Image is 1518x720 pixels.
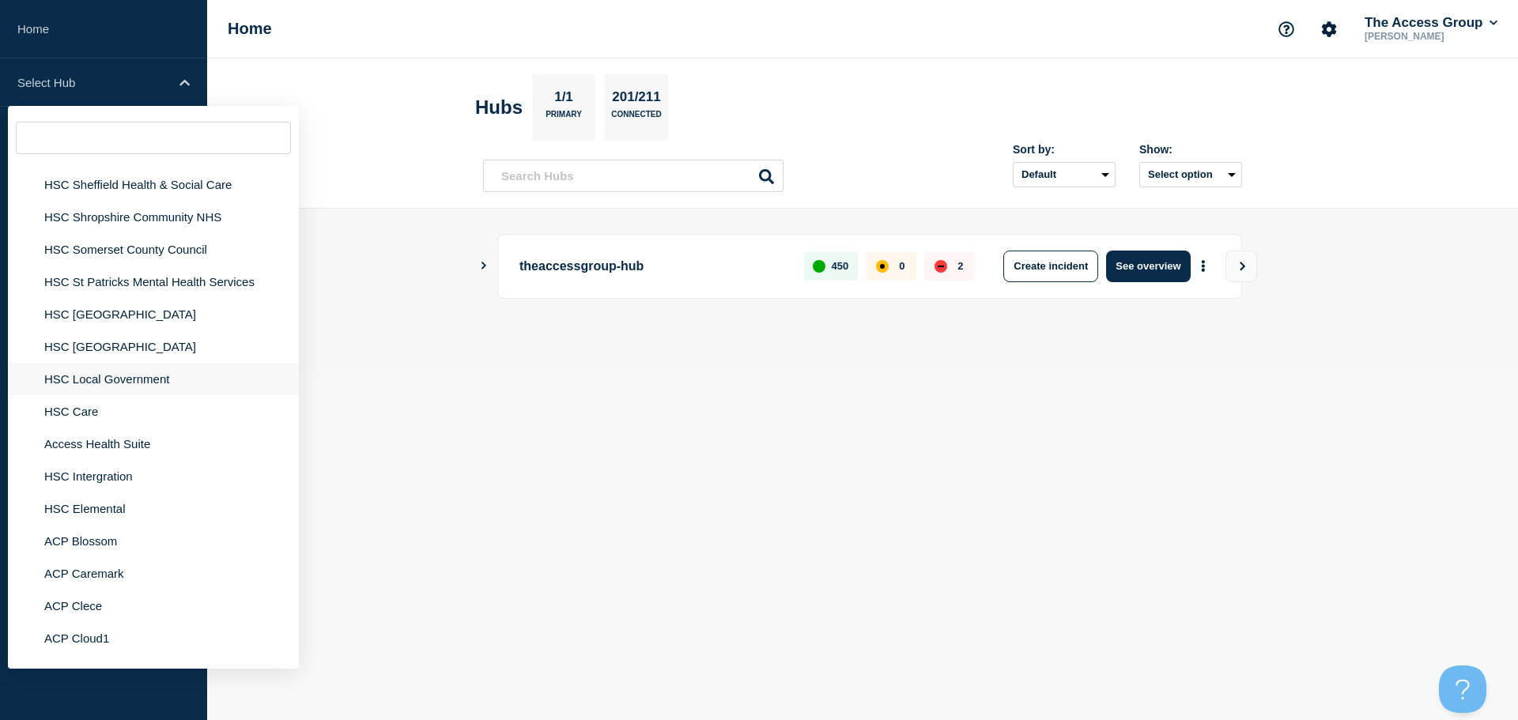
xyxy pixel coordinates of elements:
p: [PERSON_NAME] [1361,31,1501,42]
button: See overview [1106,251,1190,282]
li: ACP Clece [8,590,299,622]
button: Select option [1139,162,1242,187]
button: Account settings [1312,13,1346,46]
select: Sort by [1013,162,1116,187]
li: Access Health Suite [8,428,299,460]
li: HSC Sheffield Health & Social Care [8,168,299,201]
p: 201/211 [606,89,666,110]
li: HSC St Patricks Mental Health Services [8,266,299,298]
div: Sort by: [1013,143,1116,156]
button: Support [1270,13,1303,46]
li: HSC [GEOGRAPHIC_DATA] [8,298,299,330]
p: 450 [832,260,849,272]
iframe: Help Scout Beacon - Open [1439,665,1486,713]
p: theaccessgroup-hub [519,251,786,282]
button: The Access Group [1361,15,1501,31]
p: Connected [611,110,661,126]
li: HSC Local Government [8,363,299,395]
li: HSC Shropshire Community NHS [8,201,299,233]
div: Show: [1139,143,1242,156]
p: 0 [899,260,904,272]
input: Search Hubs [483,160,784,192]
div: up [813,260,825,273]
p: 2 [957,260,963,272]
li: HSC [GEOGRAPHIC_DATA] [8,330,299,363]
li: ACP Cloud 2 [8,654,299,687]
div: down [935,260,947,273]
button: More actions [1193,251,1214,281]
div: affected [876,260,889,273]
button: Create incident [1003,251,1098,282]
p: Primary [546,110,582,126]
li: HSC Intergration [8,460,299,492]
li: HSC Care [8,395,299,428]
p: Select Hub [17,76,169,89]
h2: Hubs [475,96,523,119]
li: HSC Somerset County Council [8,233,299,266]
li: ACP Caremark [8,557,299,590]
li: HSC Elemental [8,492,299,525]
li: ACP Blossom [8,525,299,557]
button: View [1225,251,1257,282]
li: ACP Cloud1 [8,622,299,654]
button: Show Connected Hubs [480,260,488,272]
h1: Home [228,20,272,38]
p: 1/1 [549,89,580,110]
